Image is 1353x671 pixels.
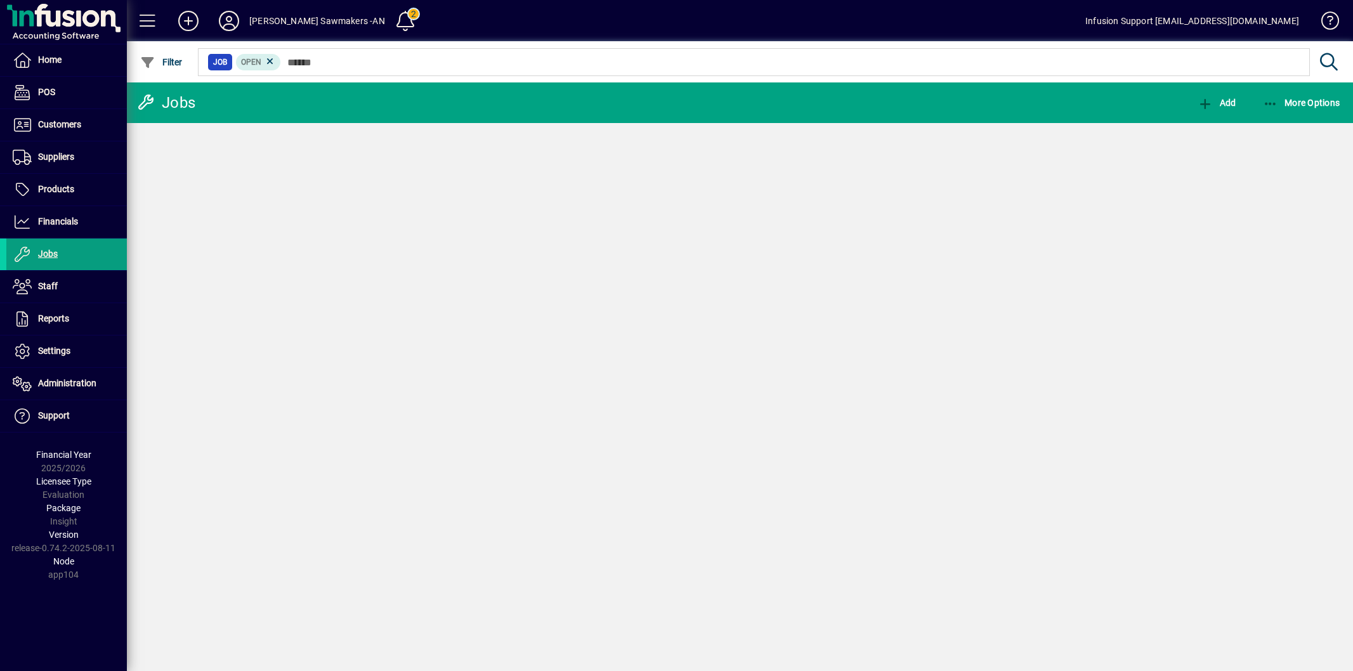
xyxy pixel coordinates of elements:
span: Financials [38,216,78,226]
a: Home [6,44,127,76]
a: Reports [6,303,127,335]
span: Package [46,503,81,513]
span: Add [1198,98,1236,108]
a: Staff [6,271,127,303]
button: More Options [1260,91,1343,114]
span: Filter [140,57,183,67]
a: Suppliers [6,141,127,173]
span: Customers [38,119,81,129]
button: Add [1194,91,1239,114]
span: Settings [38,346,70,356]
span: Financial Year [36,450,91,460]
button: Add [168,10,209,32]
div: Jobs [136,93,195,113]
span: Jobs [38,249,58,259]
span: POS [38,87,55,97]
span: Suppliers [38,152,74,162]
a: Products [6,174,127,205]
a: Support [6,400,127,432]
a: Knowledge Base [1312,3,1337,44]
span: Node [53,556,74,566]
a: Financials [6,206,127,238]
span: Administration [38,378,96,388]
span: Open [241,58,261,67]
a: Customers [6,109,127,141]
span: Licensee Type [36,476,91,486]
a: Administration [6,368,127,400]
span: Products [38,184,74,194]
mat-chip: Open Status: Open [236,54,281,70]
span: Staff [38,281,58,291]
a: Settings [6,335,127,367]
span: Version [49,530,79,540]
span: More Options [1263,98,1340,108]
span: Job [213,56,227,68]
span: Reports [38,313,69,323]
button: Filter [137,51,186,74]
button: Profile [209,10,249,32]
span: Home [38,55,62,65]
div: Infusion Support [EMAIL_ADDRESS][DOMAIN_NAME] [1085,11,1299,31]
span: Support [38,410,70,420]
div: [PERSON_NAME] Sawmakers -AN [249,11,385,31]
a: POS [6,77,127,108]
